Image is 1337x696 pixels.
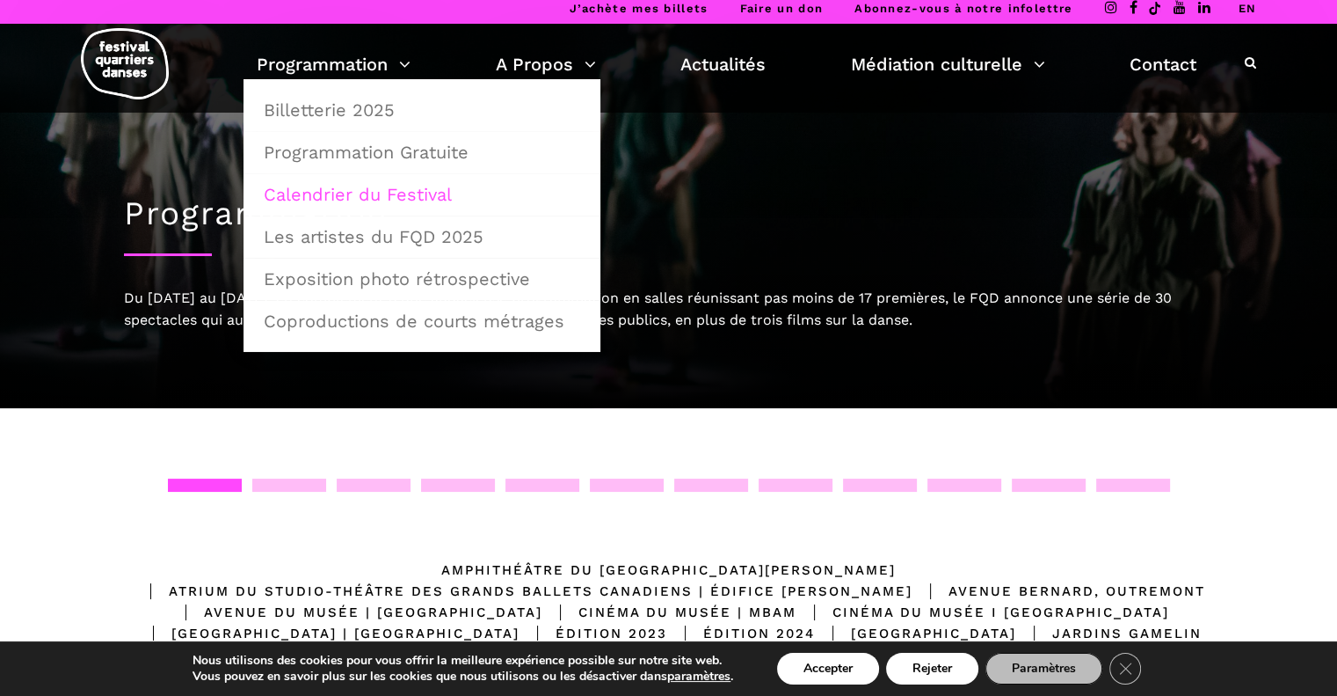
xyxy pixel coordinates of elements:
[496,49,596,79] a: A Propos
[796,602,1169,623] div: Cinéma du Musée I [GEOGRAPHIC_DATA]
[257,49,411,79] a: Programmation
[912,581,1205,602] div: Avenue Bernard, Outremont
[985,653,1102,685] button: Paramètres
[81,28,169,99] img: logo-fqd-med
[124,194,1214,233] h1: Programmation
[193,669,733,685] p: Vous pouvez en savoir plus sur les cookies que nous utilisons ou les désactiver dans .
[1016,623,1202,644] div: Jardins Gamelin
[851,49,1045,79] a: Médiation culturelle
[777,653,879,685] button: Accepter
[667,669,730,685] button: paramètres
[168,602,542,623] div: Avenue du Musée | [GEOGRAPHIC_DATA]
[680,49,766,79] a: Actualités
[133,581,912,602] div: Atrium du Studio-Théâtre des Grands Ballets Canadiens | Édifice [PERSON_NAME]
[135,623,520,644] div: [GEOGRAPHIC_DATA] | [GEOGRAPHIC_DATA]
[253,174,591,215] a: Calendrier du Festival
[253,301,591,341] a: Coproductions de courts métrages
[667,623,815,644] div: Édition 2024
[542,602,796,623] div: Cinéma du Musée | MBAM
[253,90,591,130] a: Billetterie 2025
[815,623,1016,644] div: [GEOGRAPHIC_DATA]
[854,2,1072,15] a: Abonnez-vous à notre infolettre
[886,653,978,685] button: Rejeter
[253,259,591,299] a: Exposition photo rétrospective
[520,623,667,644] div: Édition 2023
[1109,653,1141,685] button: Close GDPR Cookie Banner
[253,216,591,257] a: Les artistes du FQD 2025
[441,560,896,581] div: Amphithéâtre du [GEOGRAPHIC_DATA][PERSON_NAME]
[739,2,823,15] a: Faire un don
[1130,49,1196,79] a: Contact
[193,653,733,669] p: Nous utilisons des cookies pour vous offrir la meilleure expérience possible sur notre site web.
[253,132,591,172] a: Programmation Gratuite
[569,2,708,15] a: J’achète mes billets
[124,287,1214,332] div: Du [DATE] au [DATE], en complément d’une audacieuse programmation en salles réunissant pas moins ...
[1238,2,1256,15] a: EN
